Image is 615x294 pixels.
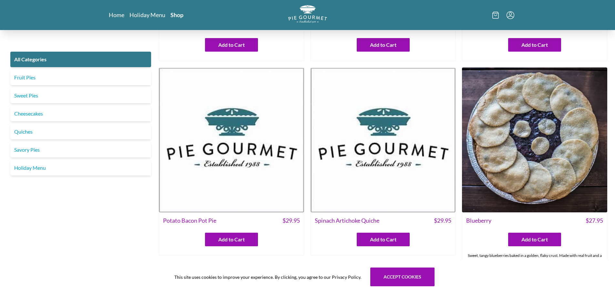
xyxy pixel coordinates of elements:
[10,70,151,85] a: Fruit Pies
[205,38,258,52] button: Add to Cart
[357,38,410,52] button: Add to Cart
[370,268,435,286] button: Accept cookies
[282,216,300,225] span: $ 29.95
[521,236,548,243] span: Add to Cart
[288,5,327,23] img: logo
[10,88,151,103] a: Sweet Pies
[174,274,361,280] span: This site uses cookies to improve your experience. By clicking, you agree to our Privacy Policy.
[163,216,216,225] span: Potato Bacon Pot Pie
[218,41,245,49] span: Add to Cart
[507,11,514,19] button: Menu
[370,41,396,49] span: Add to Cart
[311,67,456,213] img: Spinach Artichoke Quiche
[357,233,410,246] button: Add to Cart
[508,38,561,52] button: Add to Cart
[10,142,151,157] a: Savory Pies
[205,233,258,246] button: Add to Cart
[466,216,491,225] span: Blueberry
[462,67,607,213] img: Blueberry
[288,5,327,25] a: Logo
[109,11,124,19] a: Home
[10,124,151,139] a: Quiches
[315,216,379,225] span: Spinach Artichoke Quiche
[10,106,151,121] a: Cheesecakes
[10,160,151,176] a: Holiday Menu
[586,216,603,225] span: $ 27.95
[462,250,607,279] div: Sweet, tangy blueberries baked in a golden, flaky crust. Made with real fruit and a hint of lemon...
[508,233,561,246] button: Add to Cart
[159,67,304,213] img: Potato Bacon Pot Pie
[521,41,548,49] span: Add to Cart
[218,236,245,243] span: Add to Cart
[370,236,396,243] span: Add to Cart
[170,11,183,19] a: Shop
[10,52,151,67] a: All Categories
[129,11,165,19] a: Holiday Menu
[434,216,451,225] span: $ 29.95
